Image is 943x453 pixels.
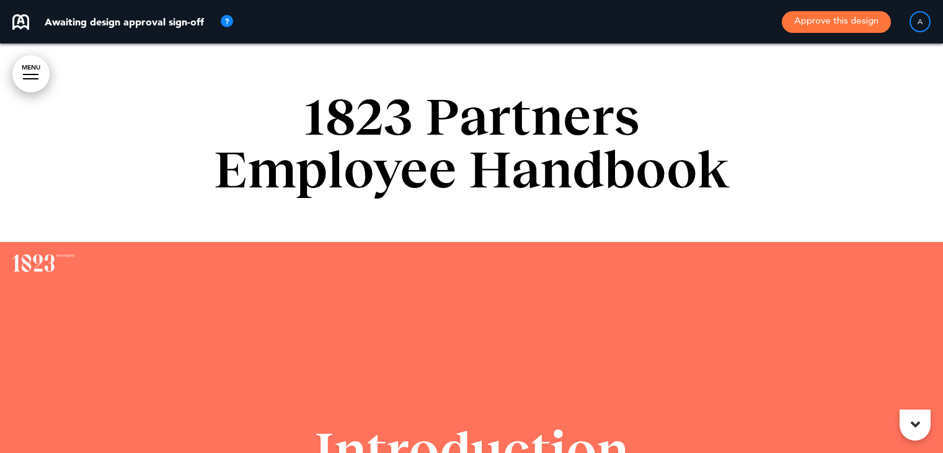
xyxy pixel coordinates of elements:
a: MENU [12,55,50,92]
img: airmason-logo [12,14,29,30]
p: Awaiting design approval sign-off [45,17,204,27]
h1: 1823 Partners Employee Handbook [162,90,782,195]
div: A [910,11,931,32]
img: tooltip_icon.svg [219,14,234,29]
button: Approve this design [782,11,891,33]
